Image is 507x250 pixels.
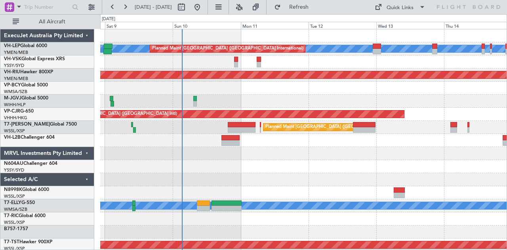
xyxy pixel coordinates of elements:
[4,83,21,88] span: VP-BCY
[4,115,27,121] a: VHHH/HKG
[4,193,25,199] a: WSSL/XSP
[4,109,34,114] a: VP-CJRG-650
[4,200,35,205] a: T7-ELLYG-550
[4,227,20,231] span: B757-1
[102,16,115,23] div: [DATE]
[4,89,27,95] a: WMSA/SZB
[4,57,65,61] a: VH-VSKGlobal Express XRS
[4,167,24,173] a: YSSY/SYD
[271,1,318,13] button: Refresh
[4,96,21,101] span: M-JGVJ
[24,1,70,13] input: Trip Number
[4,102,26,108] a: WIHH/HLP
[4,135,21,140] span: VH-L2B
[4,70,53,74] a: VH-RIUHawker 800XP
[4,227,28,231] a: B757-1757
[4,122,77,127] a: T7-[PERSON_NAME]Global 7500
[387,4,414,12] div: Quick Links
[4,128,25,134] a: WSSL/XSP
[4,50,28,55] a: YMEN/MEB
[4,187,49,192] a: N8998KGlobal 6000
[4,44,20,48] span: VH-LEP
[309,22,376,29] div: Tue 12
[173,22,240,29] div: Sun 10
[4,219,25,225] a: WSSL/XSP
[4,161,23,166] span: N604AU
[4,76,28,82] a: YMEN/MEB
[4,44,47,48] a: VH-LEPGlobal 6000
[4,240,52,244] a: T7-TSTHawker 900XP
[241,22,309,29] div: Mon 11
[4,200,21,205] span: T7-ELLY
[4,214,46,218] a: T7-RICGlobal 6000
[152,43,303,55] div: Planned Maint [GEOGRAPHIC_DATA] ([GEOGRAPHIC_DATA] International)
[371,1,429,13] button: Quick Links
[4,63,24,69] a: YSSY/SYD
[9,15,86,28] button: All Aircraft
[4,206,27,212] a: WMSA/SZB
[4,109,20,114] span: VP-CJR
[4,96,48,101] a: M-JGVJGlobal 5000
[4,122,50,127] span: T7-[PERSON_NAME]
[21,19,84,25] span: All Aircraft
[105,22,173,29] div: Sat 9
[4,161,57,166] a: N604AUChallenger 604
[265,121,390,133] div: Planned Maint [GEOGRAPHIC_DATA] ([GEOGRAPHIC_DATA])
[4,57,21,61] span: VH-VSK
[45,108,177,120] div: Planned Maint [GEOGRAPHIC_DATA] ([GEOGRAPHIC_DATA] Intl)
[4,70,20,74] span: VH-RIU
[4,135,55,140] a: VH-L2BChallenger 604
[4,187,22,192] span: N8998K
[4,83,48,88] a: VP-BCYGlobal 5000
[376,22,444,29] div: Wed 13
[282,4,316,10] span: Refresh
[4,240,19,244] span: T7-TST
[4,214,19,218] span: T7-RIC
[135,4,172,11] span: [DATE] - [DATE]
